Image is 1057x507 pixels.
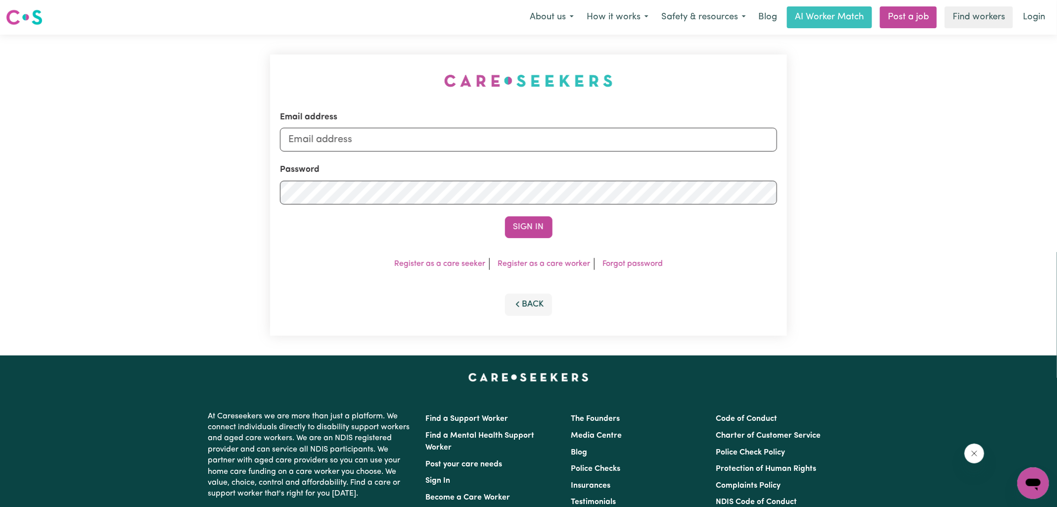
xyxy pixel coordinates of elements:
[602,260,663,268] a: Forgot password
[571,482,610,490] a: Insurances
[716,482,781,490] a: Complaints Policy
[426,432,535,452] a: Find a Mental Health Support Worker
[426,460,503,468] a: Post your care needs
[571,498,616,506] a: Testimonials
[6,6,43,29] a: Careseekers logo
[498,260,590,268] a: Register as a care worker
[505,216,552,238] button: Sign In
[280,163,320,176] label: Password
[426,477,451,485] a: Sign In
[208,407,414,504] p: At Careseekers we are more than just a platform. We connect individuals directly to disability su...
[394,260,485,268] a: Register as a care seeker
[716,465,816,473] a: Protection of Human Rights
[580,7,655,28] button: How it works
[505,294,552,315] button: Back
[716,432,821,440] a: Charter of Customer Service
[945,6,1013,28] a: Find workers
[280,128,777,152] input: Email address
[571,449,587,456] a: Blog
[880,6,937,28] a: Post a job
[716,449,785,456] a: Police Check Policy
[6,7,60,15] span: Need any help?
[716,415,777,423] a: Code of Conduct
[965,444,984,463] iframe: Close message
[426,415,508,423] a: Find a Support Worker
[571,432,622,440] a: Media Centre
[280,111,337,124] label: Email address
[1017,467,1049,499] iframe: Button to launch messaging window
[716,498,797,506] a: NDIS Code of Conduct
[1017,6,1051,28] a: Login
[468,373,589,381] a: Careseekers home page
[752,6,783,28] a: Blog
[655,7,752,28] button: Safety & resources
[523,7,580,28] button: About us
[6,8,43,26] img: Careseekers logo
[787,6,872,28] a: AI Worker Match
[571,415,620,423] a: The Founders
[426,494,510,502] a: Become a Care Worker
[571,465,620,473] a: Police Checks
